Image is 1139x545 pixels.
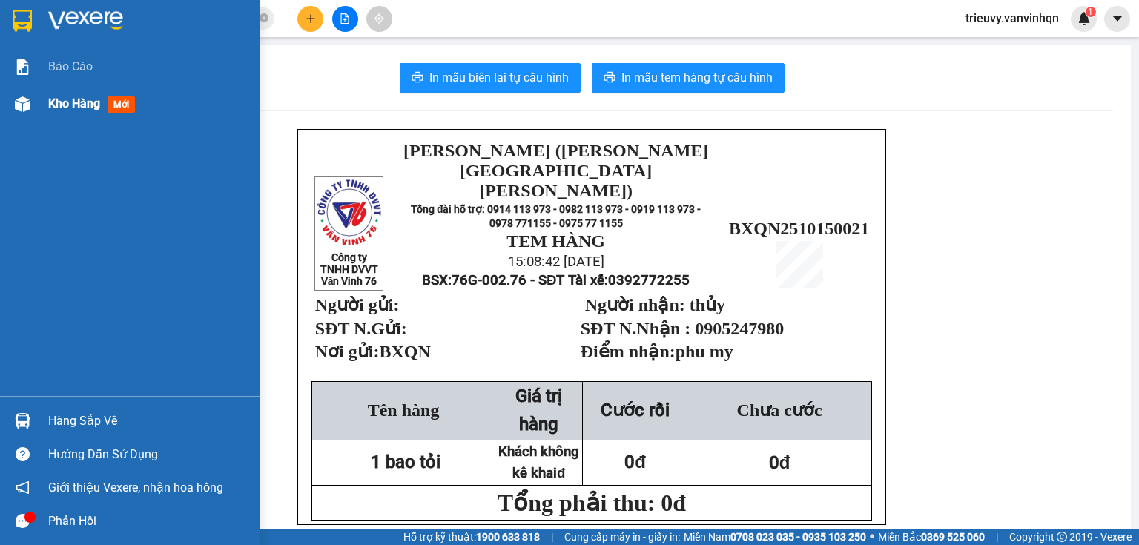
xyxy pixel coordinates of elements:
[695,319,784,338] span: 0905247980
[403,529,540,545] span: Hỗ trợ kỹ thuật:
[320,251,378,287] strong: Công ty TNHH DVVT Văn Vinh 76
[332,6,358,32] button: file-add
[624,452,646,472] span: 0đ
[411,203,701,215] strong: Tổng đài hỗ trợ: 0914 113 973 - 0982 113 973 - 0919 113 973 -
[585,295,685,314] strong: Người nhận:
[489,217,623,229] strong: 0978 771155 - 0975 77 1155
[921,531,985,543] strong: 0369 525 060
[403,141,708,200] strong: [PERSON_NAME] ([PERSON_NAME][GEOGRAPHIC_DATA][PERSON_NAME])
[48,410,248,432] div: Hàng sắp về
[340,13,350,24] span: file-add
[16,447,30,461] span: question-circle
[1057,532,1067,542] span: copyright
[476,531,540,543] strong: 1900 633 818
[508,254,604,270] span: 15:08:42 [DATE]
[996,529,998,545] span: |
[366,6,392,32] button: aim
[42,12,234,91] strong: [PERSON_NAME] ([PERSON_NAME][GEOGRAPHIC_DATA][PERSON_NAME])
[15,413,30,429] img: warehouse-icon
[1086,7,1096,17] sup: 1
[729,219,869,238] span: BXQN2510150021
[48,96,100,110] span: Kho hàng
[1104,6,1130,32] button: caret-down
[379,342,435,361] span: BXQN
[684,529,866,545] span: Miền Nam
[400,63,581,93] button: printerIn mẫu biên lai tự cấu hình
[1088,7,1093,17] span: 1
[374,13,384,24] span: aim
[551,529,553,545] span: |
[306,13,316,24] span: plus
[1111,12,1124,25] span: caret-down
[429,68,569,87] span: In mẫu biên lai tự cấu hình
[730,531,866,543] strong: 0708 023 035 - 0935 103 250
[315,295,400,314] strong: Người gửi:
[316,178,383,247] img: logo
[870,534,874,540] span: ⚪️
[515,386,562,435] span: Giá trị hàng
[604,71,615,85] span: printer
[13,10,32,32] img: logo-vxr
[1077,12,1091,25] img: icon-new-feature
[297,6,323,32] button: plus
[608,272,690,288] span: 0392772255
[769,452,790,473] span: 0đ
[412,71,423,85] span: printer
[737,400,822,420] span: Chưa cước
[16,480,30,495] span: notification
[54,94,221,122] strong: Tổng đài hỗ trợ: 0914 113 973 - 0982 113 973 - 0919 113 973 -
[315,342,435,361] span: Nơi gửi:
[108,96,135,113] span: mới
[48,443,248,466] div: Hướng dẫn sử dụng
[315,319,407,338] strong: SĐT N.Gửi:
[676,342,733,361] span: phu my
[581,342,733,361] strong: Điểm nhận:
[15,59,30,75] img: solution-icon
[498,489,686,516] span: Tổng phải thu: 0đ
[371,452,440,472] span: 1 bao tỏi
[15,96,30,112] img: warehouse-icon
[498,443,579,481] strong: Khách không kê khaiđ
[16,514,30,528] span: message
[368,400,440,420] span: Tên hàng
[592,63,785,93] button: printerIn mẫu tem hàng tự cấu hình
[621,68,773,87] span: In mẫu tem hàng tự cấu hình
[581,319,691,338] strong: SĐT N.Nhận :
[564,529,680,545] span: Cung cấp máy in - giấy in:
[601,400,670,420] strong: Cước rồi
[878,529,985,545] span: Miền Bắc
[690,295,725,314] span: thủy
[48,510,248,532] div: Phản hồi
[422,272,690,288] span: BSX:
[954,9,1071,27] span: trieuvy.vanvinhqn
[48,57,93,76] span: Báo cáo
[506,231,605,251] strong: TEM HÀNG
[260,13,268,22] span: close-circle
[260,12,268,26] span: close-circle
[452,272,690,288] span: 76G-002.76 - SĐT Tài xế:
[7,41,39,110] img: logo
[48,478,223,497] span: Giới thiệu Vexere, nhận hoa hồng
